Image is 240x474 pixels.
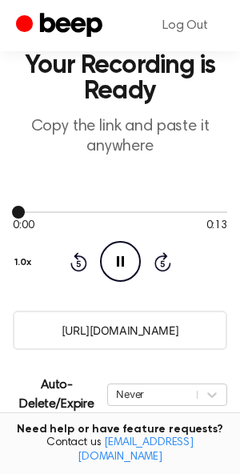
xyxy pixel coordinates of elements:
span: 0:13 [206,218,227,235]
div: Never [116,387,189,402]
h1: Your Recording is Ready [13,53,227,104]
button: 1.0x [13,249,38,276]
a: Beep [16,10,106,42]
p: Copy the link and paste it anywhere [13,117,227,157]
span: 0:00 [13,218,34,235]
span: Contact us [10,436,230,464]
p: Auto-Delete/Expire [13,376,101,414]
a: [EMAIL_ADDRESS][DOMAIN_NAME] [78,437,194,463]
a: Log Out [146,6,224,45]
